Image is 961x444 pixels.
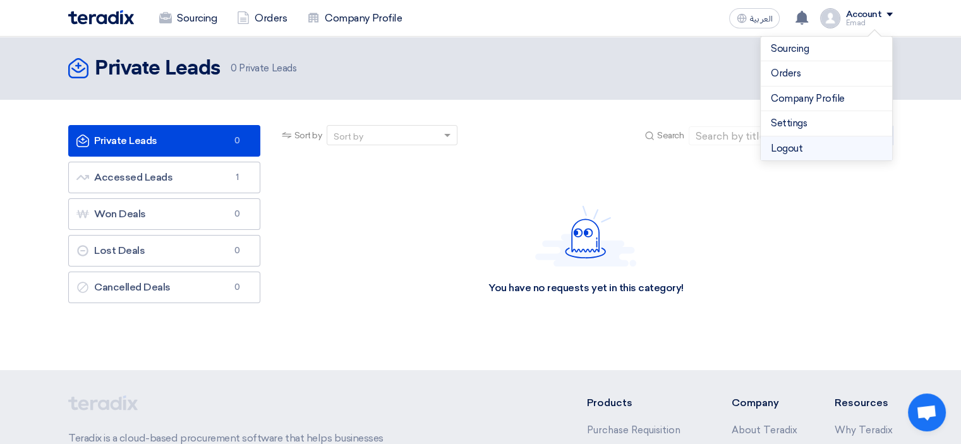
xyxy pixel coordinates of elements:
img: profile_test.png [820,8,840,28]
a: Open chat [908,393,946,431]
span: 0 [229,281,245,294]
span: 0 [229,244,245,257]
div: Account [845,9,881,20]
img: Teradix logo [68,10,134,25]
div: Sort by [334,130,363,143]
a: Lost Deals0 [68,235,260,267]
input: Search by title or reference number [689,126,866,145]
span: Sort by [294,129,322,142]
a: Won Deals0 [68,198,260,230]
a: Why Teradix [835,424,893,436]
a: Accessed Leads1 [68,162,260,193]
span: 0 [229,135,245,147]
span: العربية [749,15,772,23]
span: Private Leads [231,61,296,76]
a: About Teradix [731,424,797,436]
button: العربية [729,8,780,28]
span: 0 [229,208,245,220]
div: You have no requests yet in this category! [488,282,684,295]
span: 0 [231,63,237,74]
a: Sourcing [149,4,227,32]
span: 1 [229,171,245,184]
a: Company Profile [771,92,882,106]
a: Orders [227,4,297,32]
a: Orders [771,66,882,81]
a: Company Profile [297,4,412,32]
div: Emad [845,20,893,27]
span: Search [657,129,684,142]
a: Settings [771,116,882,131]
a: Private Leads0 [68,125,260,157]
li: Products [587,395,694,411]
img: Hello [535,205,636,267]
li: Resources [835,395,893,411]
li: Logout [761,136,892,161]
h2: Private Leads [95,56,221,81]
a: Cancelled Deals0 [68,272,260,303]
a: Purchase Requisition [587,424,680,436]
a: Sourcing [771,42,882,56]
li: Company [731,395,797,411]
